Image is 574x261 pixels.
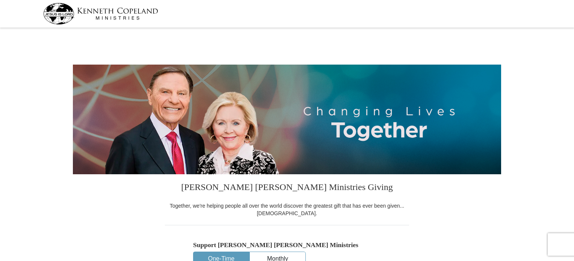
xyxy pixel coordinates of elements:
img: kcm-header-logo.svg [43,3,158,24]
h5: Support [PERSON_NAME] [PERSON_NAME] Ministries [193,241,381,249]
div: Together, we're helping people all over the world discover the greatest gift that has ever been g... [165,202,409,217]
h3: [PERSON_NAME] [PERSON_NAME] Ministries Giving [165,174,409,202]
